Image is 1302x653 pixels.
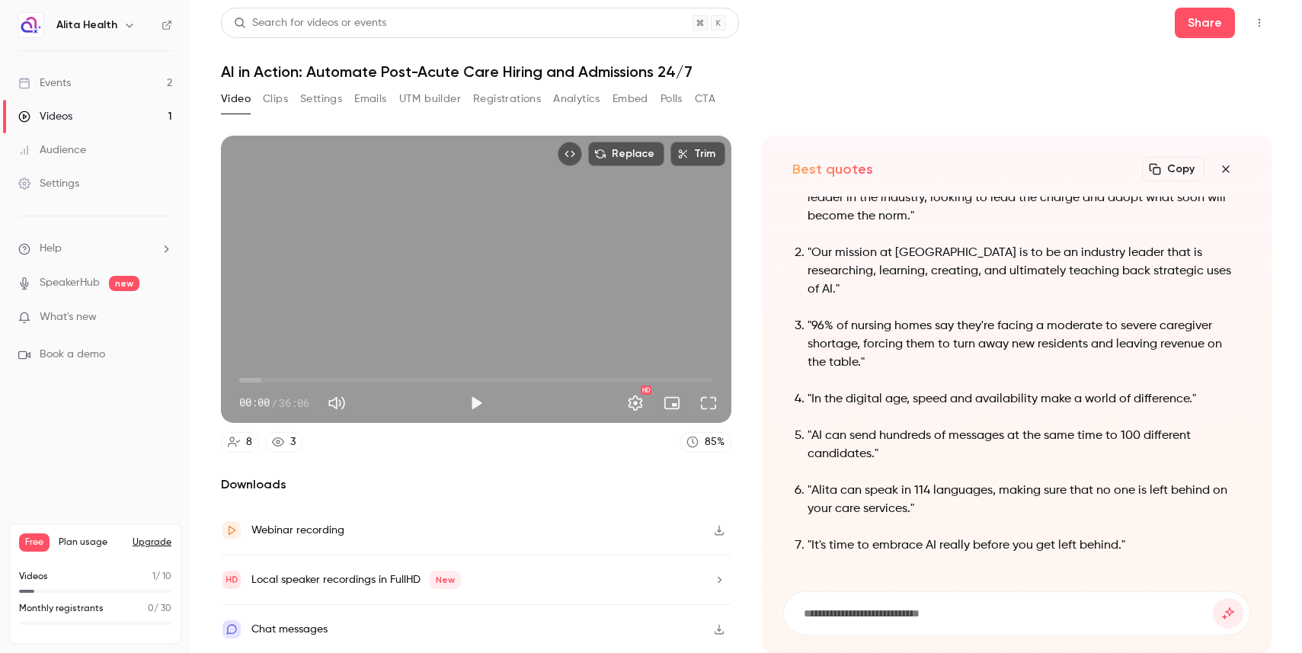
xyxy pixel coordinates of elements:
[808,317,1242,372] p: "96% of nursing homes say they're facing a moderate to severe caregiver shortage, forcing them to...
[19,570,48,584] p: Videos
[808,390,1242,408] p: "In the digital age, speed and availability make a world of difference."
[40,309,97,325] span: What's new
[430,571,461,589] span: New
[1175,8,1235,38] button: Share
[620,388,651,418] button: Settings
[641,386,651,395] div: HD
[18,142,86,158] div: Audience
[239,395,270,411] span: 00:00
[399,87,461,111] button: UTM builder
[473,87,541,111] button: Registrations
[1247,11,1272,35] button: Top Bar Actions
[40,275,100,291] a: SpeakerHub
[152,570,171,584] p: / 10
[657,388,687,418] button: Turn on miniplayer
[1142,157,1204,181] button: Copy
[133,536,171,549] button: Upgrade
[558,142,582,166] button: Embed video
[808,482,1242,518] p: "Alita can speak in 114 languages, making sure that no one is left behind on your care services."
[18,75,71,91] div: Events
[19,533,50,552] span: Free
[693,388,724,418] button: Full screen
[661,87,683,111] button: Polls
[322,388,352,418] button: Mute
[808,427,1242,463] p: "AI can send hundreds of messages at the same time to 100 different candidates."
[695,87,715,111] button: CTA
[221,432,259,453] a: 8
[300,87,342,111] button: Settings
[808,171,1242,226] p: "AI is not just a buzzword for you, but that you're an innovative and curious leader in the indus...
[251,620,328,639] div: Chat messages
[553,87,600,111] button: Analytics
[18,241,172,257] li: help-dropdown-opener
[251,571,461,589] div: Local speaker recordings in FullHD
[263,87,288,111] button: Clips
[18,176,79,191] div: Settings
[354,87,386,111] button: Emails
[148,602,171,616] p: / 30
[148,604,154,613] span: 0
[221,475,731,494] h2: Downloads
[221,87,251,111] button: Video
[221,62,1272,81] h1: AI in Action: Automate Post-Acute Care Hiring and Admissions 24/7
[18,109,72,124] div: Videos
[588,142,664,166] button: Replace
[239,395,309,411] div: 00:00
[246,434,252,450] div: 8
[40,241,62,257] span: Help
[19,13,43,37] img: Alita Health
[792,160,873,178] h2: Best quotes
[613,87,648,111] button: Embed
[251,521,344,539] div: Webinar recording
[279,395,309,411] span: 36:06
[59,536,123,549] span: Plan usage
[808,536,1242,555] p: "It's time to embrace AI really before you get left behind."
[271,395,277,411] span: /
[808,244,1242,299] p: "Our mission at [GEOGRAPHIC_DATA] is to be an industry leader that is researching, learning, crea...
[461,388,491,418] button: Play
[265,432,302,453] a: 3
[56,18,117,33] h6: Alita Health
[290,434,296,450] div: 3
[40,347,105,363] span: Book a demo
[152,572,155,581] span: 1
[234,15,386,31] div: Search for videos or events
[19,602,104,616] p: Monthly registrants
[670,142,725,166] button: Trim
[109,276,139,291] span: new
[680,432,731,453] a: 85%
[705,434,725,450] div: 85 %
